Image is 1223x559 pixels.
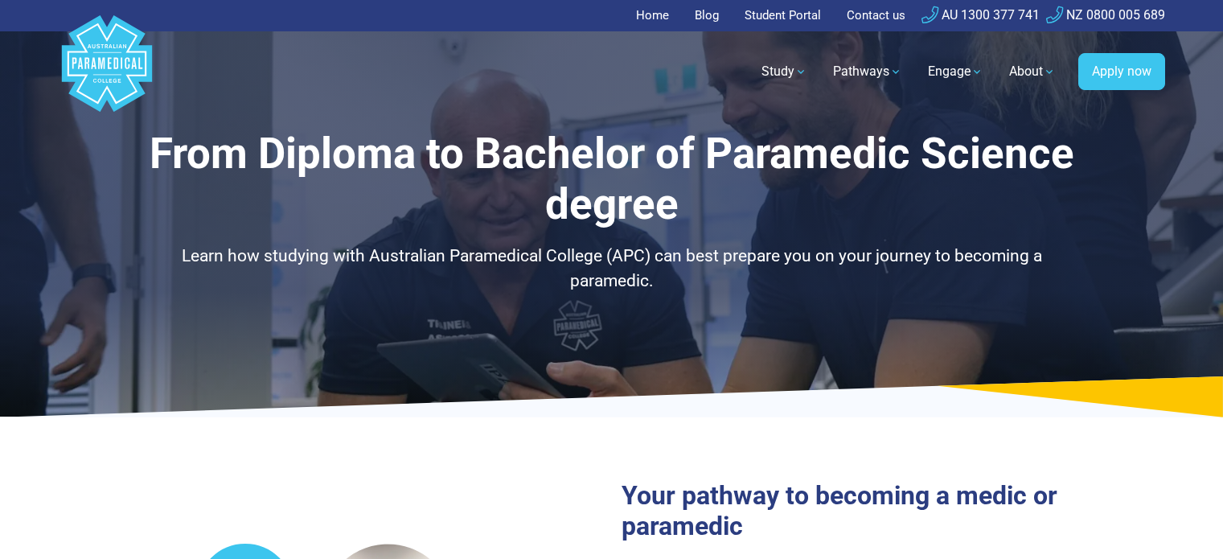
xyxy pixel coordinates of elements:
a: Engage [918,49,993,94]
p: Learn how studying with Australian Paramedical College (APC) can best prepare you on your journey... [142,244,1082,294]
a: AU 1300 377 741 [921,7,1040,23]
a: Study [752,49,817,94]
h2: Your pathway to becoming a medic or paramedic [622,480,1165,542]
a: Pathways [823,49,912,94]
a: About [999,49,1065,94]
h1: From Diploma to Bachelor of Paramedic Science degree [142,129,1082,231]
a: NZ 0800 005 689 [1046,7,1165,23]
a: Apply now [1078,53,1165,90]
a: Australian Paramedical College [59,31,155,113]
